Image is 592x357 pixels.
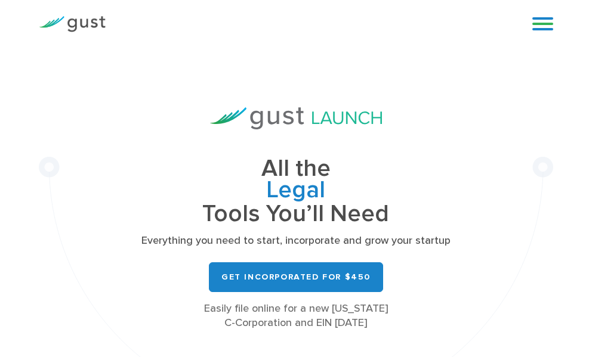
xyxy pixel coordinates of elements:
span: Legal [116,179,476,203]
img: Gust Logo [39,16,106,32]
p: Everything you need to start, incorporate and grow your startup [116,234,476,248]
img: Gust Launch Logo [210,107,382,129]
a: Get Incorporated for $450 [209,262,383,292]
div: Easily file online for a new [US_STATE] C-Corporation and EIN [DATE] [116,302,476,330]
h1: All the Tools You’ll Need [116,158,476,225]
